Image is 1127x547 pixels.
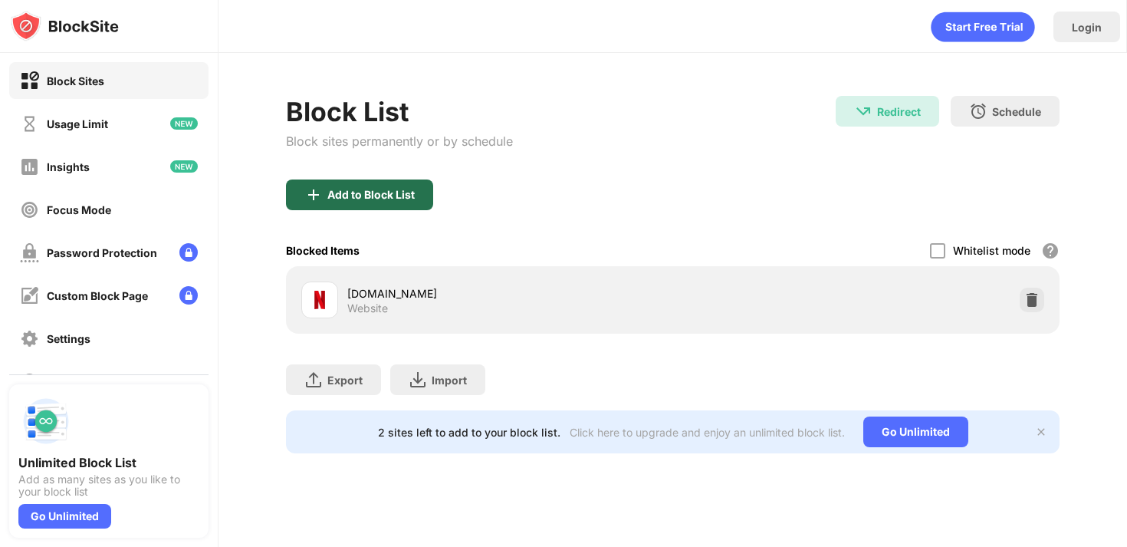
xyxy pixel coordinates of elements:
div: Block sites permanently or by schedule [286,133,513,149]
div: Import [432,374,467,387]
img: x-button.svg [1035,426,1047,438]
img: time-usage-off.svg [20,114,39,133]
div: animation [931,12,1035,42]
div: Whitelist mode [953,244,1030,257]
img: about-off.svg [20,372,39,391]
img: logo-blocksite.svg [11,11,119,41]
div: Click here to upgrade and enjoy an unlimited block list. [570,426,845,439]
div: Usage Limit [47,117,108,130]
div: [DOMAIN_NAME] [347,285,672,302]
div: Login [1072,21,1102,34]
img: insights-off.svg [20,157,39,176]
div: Password Protection [47,246,157,259]
img: lock-menu.svg [179,286,198,305]
div: Unlimited Block List [18,455,199,470]
img: lock-menu.svg [179,243,198,262]
div: Settings [47,332,90,345]
div: Insights [47,160,90,173]
div: Custom Block Page [47,289,148,302]
div: Add to Block List [327,189,415,201]
img: new-icon.svg [170,160,198,173]
div: Schedule [992,105,1041,118]
img: block-on.svg [20,71,39,91]
div: Go Unlimited [863,417,968,447]
img: new-icon.svg [170,117,198,130]
div: Block List [286,96,513,127]
div: 2 sites left to add to your block list. [378,426,560,439]
div: Go Unlimited [18,504,111,529]
div: Export [327,374,363,387]
div: Focus Mode [47,203,111,216]
img: favicons [310,291,329,309]
div: Blocked Items [286,244,360,257]
div: Block Sites [47,74,104,87]
img: password-protection-off.svg [20,243,39,262]
img: settings-off.svg [20,329,39,348]
div: Website [347,302,388,315]
div: Add as many sites as you like to your block list [18,473,199,498]
img: focus-off.svg [20,200,39,219]
div: Redirect [877,105,921,118]
img: customize-block-page-off.svg [20,286,39,305]
img: push-block-list.svg [18,394,74,449]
